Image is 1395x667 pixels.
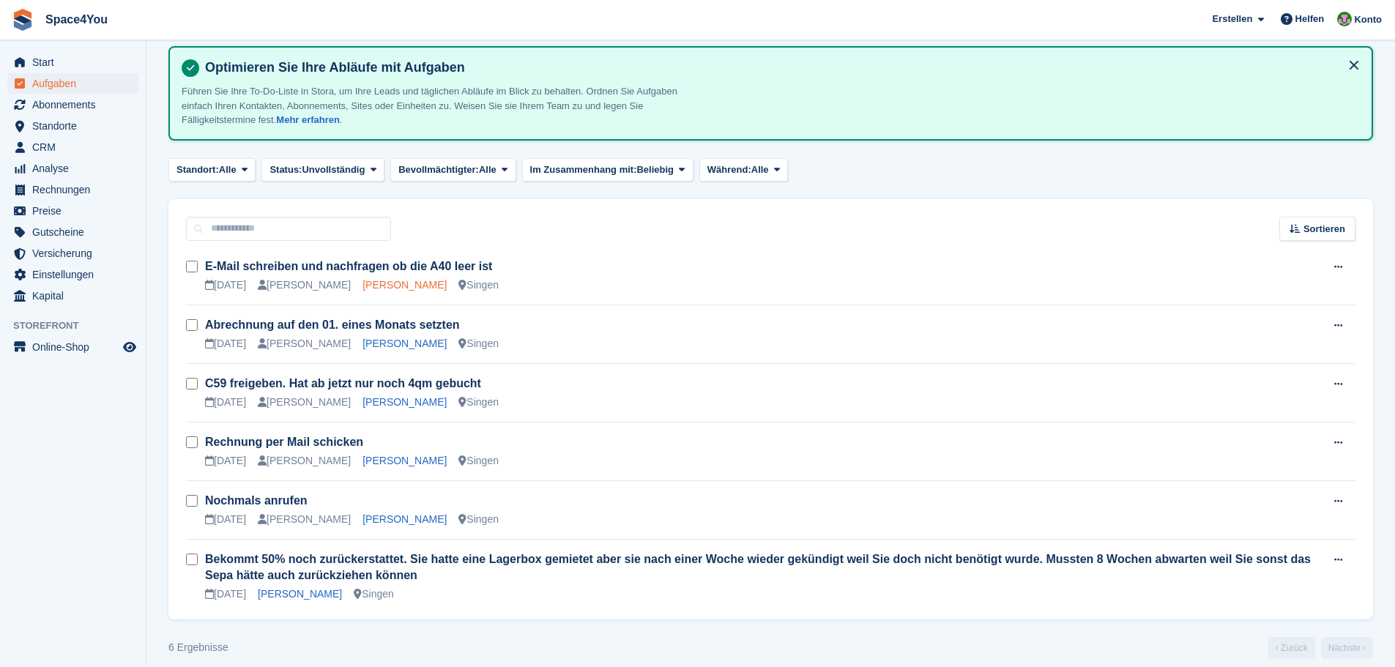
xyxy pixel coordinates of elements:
span: Standorte [32,116,120,136]
div: [DATE] [205,277,246,293]
a: menu [7,286,138,306]
a: menu [7,73,138,94]
a: [PERSON_NAME] [362,338,447,349]
a: menu [7,264,138,285]
a: menu [7,243,138,264]
a: Vorherige [1268,637,1315,659]
a: Speisekarte [7,337,138,357]
span: Beliebig [636,163,674,177]
span: Preise [32,201,120,221]
div: Singen [458,453,499,469]
button: Bevollmächtigter: Alle [390,158,516,182]
span: CRM [32,137,120,157]
span: Kapital [32,286,120,306]
a: menu [7,94,138,115]
span: Aufgaben [32,73,120,94]
a: [PERSON_NAME] [362,513,447,525]
div: [PERSON_NAME] [258,512,351,527]
div: [PERSON_NAME] [258,277,351,293]
span: Storefront [13,318,146,333]
img: Luca-André Talhoff [1337,12,1352,26]
h4: Optimieren Sie Ihre Abläufe mit Aufgaben [199,59,1360,76]
span: Abonnements [32,94,120,115]
div: Singen [458,277,499,293]
img: stora-icon-8386f47178a22dfd0bd8f6a31ec36ba5ce8667c1dd55bd0f319d3a0aa187defe.svg [12,9,34,31]
span: Bevollmächtigter: [398,163,479,177]
span: Alle [751,163,769,177]
a: C59 freigeben. Hat ab jetzt nur noch 4qm gebucht [205,377,481,390]
span: Während: [707,163,751,177]
a: [PERSON_NAME] [362,279,447,291]
span: Im Zusammenhang mit: [530,163,637,177]
span: Helfen [1295,12,1325,26]
span: Sortieren [1303,222,1345,236]
a: menu [7,116,138,136]
div: Singen [458,395,499,410]
p: Führen Sie Ihre To-Do-Liste in Stora, um Ihre Leads und täglichen Abläufe im Blick zu behalten. O... [182,84,694,127]
div: [DATE] [205,395,246,410]
span: Konto [1354,12,1382,27]
a: Abrechnung auf den 01. eines Monats setzten [205,318,460,331]
a: menu [7,201,138,221]
span: Analyse [32,158,120,179]
a: Bekommt 50% noch zurückerstattet. Sie hatte eine Lagerbox gemietet aber sie nach einer Woche wied... [205,553,1311,581]
nav: Page [1265,637,1376,659]
span: Unvollständig [302,163,365,177]
a: Vorschau-Shop [121,338,138,356]
div: [DATE] [205,586,246,602]
button: Während: Alle [699,158,789,182]
button: Status: Unvollständig [261,158,384,182]
a: E-Mail schreiben und nachfragen ob die A40 leer ist [205,260,492,272]
div: [PERSON_NAME] [258,336,351,351]
span: Alle [219,163,237,177]
div: [DATE] [205,336,246,351]
a: menu [7,179,138,200]
div: Singen [458,512,499,527]
span: Status: [269,163,302,177]
div: Singen [458,336,499,351]
a: [PERSON_NAME] [362,396,447,408]
div: [DATE] [205,453,246,469]
span: Gutscheine [32,222,120,242]
button: Im Zusammenhang mit: Beliebig [522,158,693,182]
span: Online-Shop [32,337,120,357]
span: Rechnungen [32,179,120,200]
a: menu [7,52,138,72]
span: Alle [479,163,496,177]
a: Mehr erfahren [276,114,340,125]
span: Start [32,52,120,72]
button: Standort: Alle [168,158,256,182]
a: [PERSON_NAME] [258,588,342,600]
a: Rechnung per Mail schicken [205,436,363,448]
a: Space4You [40,7,114,31]
div: [PERSON_NAME] [258,453,351,469]
a: [PERSON_NAME] [362,455,447,466]
a: menu [7,137,138,157]
div: 6 Ergebnisse [168,640,228,655]
a: menu [7,158,138,179]
div: [DATE] [205,512,246,527]
span: Versicherung [32,243,120,264]
a: Nächste [1321,637,1373,659]
span: Einstellungen [32,264,120,285]
div: [PERSON_NAME] [258,395,351,410]
span: Standort: [176,163,219,177]
span: Erstellen [1212,12,1252,26]
a: Nochmals anrufen [205,494,308,507]
a: menu [7,222,138,242]
div: Singen [354,586,394,602]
